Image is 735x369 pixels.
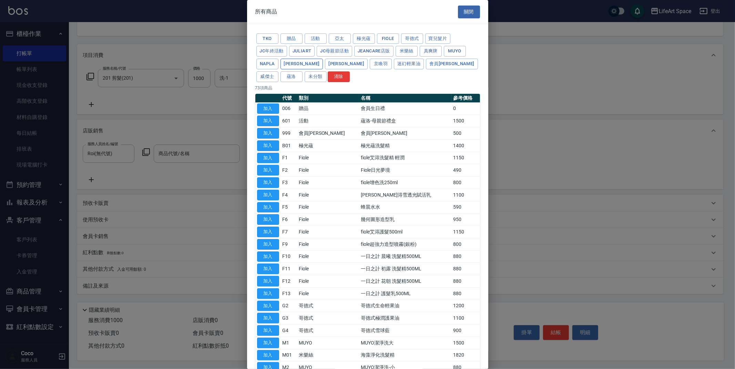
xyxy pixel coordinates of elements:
td: 一日之計 護髮乳500ML [359,287,451,300]
button: 加入 [257,288,279,299]
td: 哥德式極潤護果油 [359,312,451,325]
td: 800 [451,238,480,250]
button: Fiole [377,33,399,44]
td: F1 [281,152,297,164]
td: MUYO潔淨洗大 [359,337,451,349]
button: 寶兒髮片 [425,33,451,44]
td: Fiole [297,275,359,288]
td: F5 [281,201,297,213]
button: 加入 [257,251,279,262]
td: Fiole [297,213,359,226]
td: 880 [451,275,480,288]
button: 加入 [257,263,279,274]
td: Fiole [297,189,359,201]
td: fiole艾淂洗髮精 輕潤 [359,152,451,164]
td: 601 [281,115,297,127]
button: 清除 [328,71,350,82]
td: 880 [451,250,480,263]
td: [PERSON_NAME]淂雪透光賦活乳 [359,189,451,201]
button: 加入 [257,276,279,287]
td: 880 [451,287,480,300]
td: 一日之計 初露 洗髮精500ML [359,263,451,275]
td: Fiole [297,152,359,164]
td: 一日之計 晨曦 洗髮精500ML [359,250,451,263]
td: 極光蘊洗髮精 [359,139,451,152]
button: 活動 [305,33,327,44]
button: 加入 [257,313,279,323]
button: Napla [256,59,278,69]
td: 1150 [451,226,480,238]
button: 加入 [257,338,279,348]
td: F3 [281,177,297,189]
button: 加入 [257,350,279,361]
td: 米樂絲 [297,349,359,361]
button: 蘊洛 [280,71,303,82]
button: MUYO [444,46,466,57]
td: 哥德式雪球藍 [359,325,451,337]
td: Fiole日光夢境 [359,164,451,177]
td: fiole艾淂護髮500ml [359,226,451,238]
button: 未分類 [305,71,327,82]
button: 哥德式 [401,33,423,44]
td: fiole超強力造型噴霧(銀粉) [359,238,451,250]
button: 加入 [257,165,279,176]
td: 哥德式 [297,325,359,337]
button: 加入 [257,103,279,114]
td: 1500 [451,337,480,349]
td: 1500 [451,115,480,127]
td: 1200 [451,300,480,312]
td: 活動 [297,115,359,127]
button: 威傑士 [256,71,278,82]
button: 加入 [257,301,279,311]
button: [PERSON_NAME] [325,59,368,69]
th: 代號 [281,94,297,103]
td: Fiole [297,238,359,250]
td: F11 [281,263,297,275]
td: Fiole [297,263,359,275]
button: 會員[PERSON_NAME] [426,59,478,69]
td: 1150 [451,152,480,164]
td: 會員[PERSON_NAME] [297,127,359,140]
td: G2 [281,300,297,312]
td: 1100 [451,312,480,325]
td: F9 [281,238,297,250]
td: 006 [281,102,297,115]
td: Fiole [297,201,359,213]
td: 會員生日禮 [359,102,451,115]
button: 加入 [257,227,279,237]
td: M1 [281,337,297,349]
td: 880 [451,263,480,275]
button: Tko [256,33,278,44]
td: 1820 [451,349,480,361]
button: 加入 [257,128,279,139]
td: 哥德式 [297,312,359,325]
button: 加入 [257,190,279,200]
button: JC母親節活動 [317,46,352,57]
td: F6 [281,213,297,226]
button: 迷幻輕果油 [394,59,424,69]
button: 加入 [257,325,279,336]
td: 900 [451,325,480,337]
button: 加入 [257,177,279,188]
button: 加入 [257,239,279,250]
td: 贈品 [297,102,359,115]
td: 950 [451,213,480,226]
td: 500 [451,127,480,140]
th: 類別 [297,94,359,103]
td: F10 [281,250,297,263]
th: 參考價格 [451,94,480,103]
td: Fiole [297,164,359,177]
td: 哥德式 [297,300,359,312]
button: 加入 [257,153,279,163]
td: 999 [281,127,297,140]
td: 哥德式生命輕果油 [359,300,451,312]
p: 73 項商品 [255,85,480,91]
td: 一日之計 花朝 洗髮精500ML [359,275,451,288]
button: 真爽牌 [420,46,442,57]
td: 蜂晨水水 [359,201,451,213]
button: 京喚羽 [370,59,392,69]
button: 亞太 [329,33,351,44]
button: 加入 [257,116,279,126]
button: [PERSON_NAME] [280,59,323,69]
th: 名稱 [359,94,451,103]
